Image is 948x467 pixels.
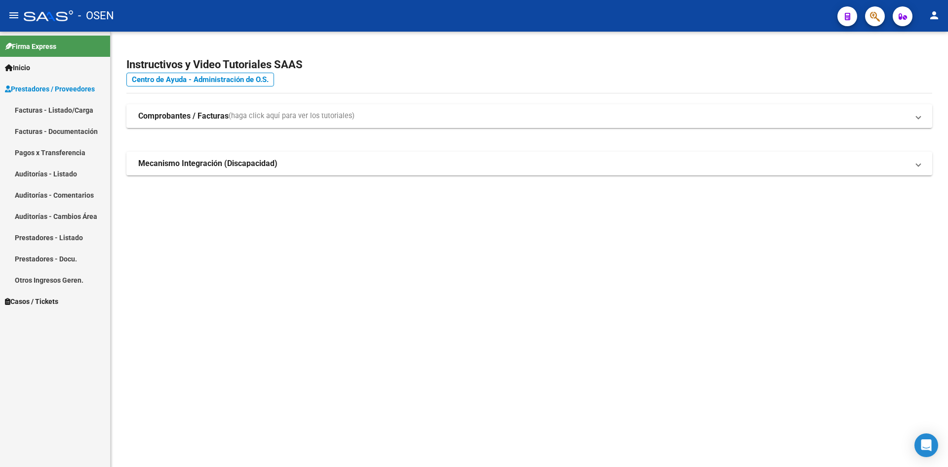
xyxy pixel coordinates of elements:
mat-icon: menu [8,9,20,21]
a: Centro de Ayuda - Administración de O.S. [126,73,274,86]
h2: Instructivos y Video Tutoriales SAAS [126,55,932,74]
span: (haga click aquí para ver los tutoriales) [229,111,355,122]
mat-expansion-panel-header: Mecanismo Integración (Discapacidad) [126,152,932,175]
span: - OSEN [78,5,114,27]
div: Open Intercom Messenger [914,433,938,457]
strong: Comprobantes / Facturas [138,111,229,122]
mat-expansion-panel-header: Comprobantes / Facturas(haga click aquí para ver los tutoriales) [126,104,932,128]
span: Prestadores / Proveedores [5,84,95,94]
span: Casos / Tickets [5,296,58,307]
span: Inicio [5,62,30,73]
strong: Mecanismo Integración (Discapacidad) [138,158,277,169]
mat-icon: person [928,9,940,21]
span: Firma Express [5,41,56,52]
